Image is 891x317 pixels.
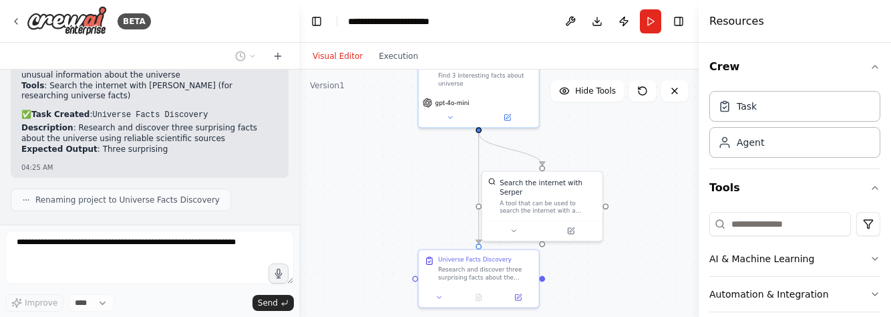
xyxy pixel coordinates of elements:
li: : Search the internet with [PERSON_NAME] (for researching universe facts) [21,81,278,102]
h4: Resources [709,13,764,29]
button: Send [252,295,294,311]
strong: Expected Output [21,144,98,154]
button: Tools [709,169,880,207]
button: Start a new chat [267,48,289,64]
div: Researcher [438,60,533,70]
p: ✅ : [21,110,278,121]
span: Renaming project to Universe Facts Discovery [35,195,220,205]
button: Execution [371,48,426,64]
div: Universe Facts Discovery [438,256,512,264]
li: : Three surprising [21,144,278,155]
strong: Task Created [31,110,90,119]
span: Hide Tools [575,86,616,96]
strong: Description [21,123,73,132]
button: Click to speak your automation idea [269,263,289,284]
span: gpt-4o-mini [435,99,470,107]
button: Hide left sidebar [307,12,326,31]
button: Open in side panel [480,112,535,124]
div: Crew [709,86,880,169]
button: No output available [458,292,500,304]
code: Universe Facts Discovery [93,110,208,120]
g: Edge from 243c8212-97e0-4be9-af18-50a3d035a13a to 9cc2ea42-211a-4d6e-9650-1bdfbabe7bcb [474,133,484,243]
button: Crew [709,48,880,86]
div: Task [737,100,757,113]
div: A tool that can be used to search the internet with a search_query. Supports different search typ... [500,199,596,215]
button: Visual Editor [305,48,371,64]
button: Hide right sidebar [669,12,688,31]
div: Research and discover three surprising facts about the universe. Use reliable scientific sources ... [438,266,533,281]
button: Improve [5,294,63,312]
li: : You are a space lover who enjoys discovering unusual information about the universe [21,60,278,80]
button: Hide Tools [551,80,624,102]
div: ResearcherFind 3 interesting facts about universegpt-4o-mini [417,54,540,128]
strong: Tools [21,81,44,90]
div: SerperDevToolSearch the internet with SerperA tool that can be used to search the internet with a... [481,171,603,241]
li: : Research and discover three surprising facts about the universe using reliable scientific sources [21,123,278,144]
button: Open in side panel [543,225,598,237]
div: Agent [737,136,764,149]
img: Logo [27,6,107,36]
nav: breadcrumb [348,15,452,28]
button: Automation & Integration [709,277,880,312]
button: Switch to previous chat [230,48,262,64]
div: Universe Facts DiscoveryResearch and discover three surprising facts about the universe. Use reli... [417,249,540,308]
div: BETA [118,13,151,29]
div: Search the internet with Serper [500,178,596,197]
div: Find 3 interesting facts about universe [438,72,533,88]
img: SerperDevTool [488,178,496,186]
div: Version 1 [310,80,345,91]
div: 04:25 AM [21,163,278,173]
g: Edge from 243c8212-97e0-4be9-af18-50a3d035a13a to 9e18011d-1801-441b-bd74-8eeea89e608e [474,133,547,165]
button: AI & Machine Learning [709,241,880,276]
button: Open in side panel [502,292,535,304]
span: Send [258,298,278,308]
span: Improve [25,298,57,308]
